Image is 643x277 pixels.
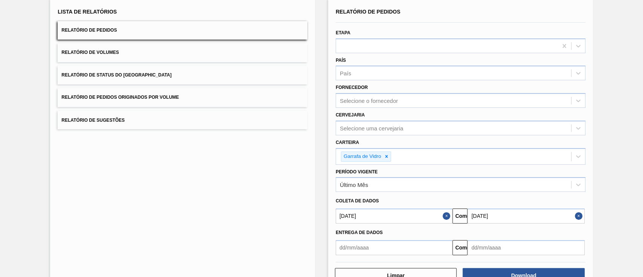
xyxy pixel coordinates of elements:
button: Relatório de Sugestões [58,111,307,129]
button: Fechar [575,208,585,223]
font: Selecione uma cervejaria [340,125,403,131]
font: Comeu [455,213,473,219]
font: Relatório de Status do [GEOGRAPHIC_DATA] [61,72,171,78]
font: Relatório de Pedidos [61,28,117,33]
font: Carteira [336,140,359,145]
font: Relatório de Pedidos Originados por Volume [61,95,179,100]
button: Comeu [452,208,467,223]
font: Lista de Relatórios [58,9,117,15]
input: dd/mm/aaaa [336,240,452,255]
font: Período Vigente [336,169,377,174]
font: Cervejaria [336,112,365,118]
font: Coleta de dados [336,198,379,204]
button: Relatório de Volumes [58,43,307,62]
font: País [336,58,346,63]
font: País [340,70,351,77]
font: Relatório de Sugestões [61,117,125,122]
button: Fechar [443,208,452,223]
font: Entrega de dados [336,230,383,235]
font: Garrafa de Vidro [344,153,381,159]
font: Relatório de Pedidos [336,9,400,15]
input: dd/mm/aaaa [467,240,584,255]
input: dd/mm/aaaa [467,208,584,223]
font: Selecione o fornecedor [340,98,398,104]
button: Relatório de Pedidos [58,21,307,40]
input: dd/mm/aaaa [336,208,452,223]
font: Último Mês [340,182,368,188]
font: Etapa [336,30,350,35]
button: Relatório de Status do [GEOGRAPHIC_DATA] [58,66,307,84]
button: Comeu [452,240,467,255]
font: Fornecedor [336,85,368,90]
font: Comeu [455,245,473,251]
font: Relatório de Volumes [61,50,119,55]
button: Relatório de Pedidos Originados por Volume [58,88,307,107]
